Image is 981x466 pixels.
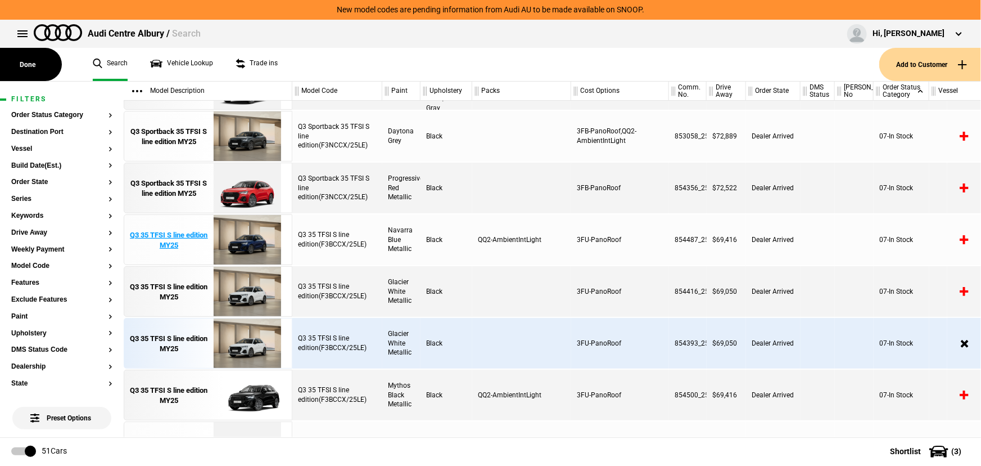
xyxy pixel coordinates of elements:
section: Series [11,195,112,212]
section: Order State [11,178,112,195]
div: Audi Centre Albury / [88,28,201,40]
a: Q3 35 TFSI S line edition MY25 [130,215,208,266]
a: Q3 35 TFSI S line edition MY25 [130,370,208,421]
div: Dealer Arrived [746,214,801,265]
section: Dealership [11,363,112,380]
span: Search [172,28,201,39]
div: $69,050 [707,266,746,317]
button: Drive Away [11,229,112,237]
div: Q3 Sportback 35 TFSI S line edition MY25 [130,127,208,147]
img: audi.png [34,24,82,41]
button: Order Status Category [11,111,112,119]
div: Black [421,370,472,420]
div: Glacier White Metallic [382,266,421,317]
a: Q3 35 TFSI S line edition MY25 [130,267,208,317]
div: 07-In Stock [874,318,929,369]
div: Dealer Arrived [746,163,801,213]
div: 3FU-PanoRoof [571,214,669,265]
div: Progressive Red Metallic [382,163,421,213]
section: Order Status Category [11,111,112,128]
a: Trade ins [236,48,278,81]
div: 854356_25 [669,163,707,213]
div: Upholstery [421,82,472,101]
div: 854393_25 [669,318,707,369]
h1: Filters [11,96,112,103]
div: 51 Cars [42,446,67,457]
a: Q3 35 TFSI S line edition MY25 [130,319,208,369]
button: Shortlist(3) [873,437,981,465]
div: Black [421,163,472,213]
div: Paint [382,82,420,101]
div: Q3 35 TFSI S line edition MY25 [130,386,208,406]
div: Dealer Arrived [746,111,801,162]
section: DMS Status Code [11,346,112,363]
div: 854487_25 [669,214,707,265]
div: Dealer Arrived [746,266,801,317]
div: QQ2-AmbientIntLight [472,214,571,265]
button: Vessel [11,145,112,153]
button: Build Date(Est.) [11,162,112,170]
div: DMS Status [801,82,834,101]
section: Vessel [11,145,112,162]
img: Audi_F3BCCX_25LE_FZ_0E0E_3FU_QQ2_3S2_V72_WN8_(Nadin:_3FU_3S2_C62_QQ2_V72_WN8)_ext.png [208,370,286,421]
div: Q3 35 TFSI S line edition(F3BCCX/25LE) [292,370,382,420]
section: Keywords [11,212,112,229]
div: 07-In Stock [874,370,929,420]
img: Audi_F3BCCX_25LE_FZ_2Y2Y_3FU_6FJ_3S2_V72_WN8_(Nadin:_3FU_3S2_6FJ_C62_V72_WN8)_ext.png [208,319,286,369]
div: 07-In Stock [874,163,929,213]
section: Build Date(Est.) [11,162,112,179]
div: 3FU-PanoRoof [571,266,669,317]
div: Q3 35 TFSI S line edition MY25 [130,282,208,302]
span: Preset Options [33,400,91,422]
div: Black [421,266,472,317]
div: 07-In Stock [874,266,929,317]
div: 3FB-PanoRoof [571,163,669,213]
div: Cost Options [571,82,668,101]
div: Mythos Black Metallic [382,370,421,420]
div: 3FU-PanoRoof [571,370,669,420]
section: Drive Away [11,229,112,246]
div: Q3 35 TFSI S line edition MY25 [130,334,208,354]
button: DMS Status Code [11,346,112,354]
section: Features [11,279,112,296]
span: ( 3 ) [951,447,961,455]
div: 854416_25 [669,266,707,317]
a: Search [93,48,128,81]
div: Q3 35 TFSI S line edition(F3BCCX/25LE) [292,214,382,265]
div: [PERSON_NAME] No [835,82,873,101]
div: Model Description [124,82,292,101]
button: Series [11,195,112,203]
button: Keywords [11,212,112,220]
div: 853058_25 [669,111,707,162]
button: State [11,380,112,388]
div: Black [421,111,472,162]
div: Q3 Sportback 35 TFSI S line edition(F3NCCX/25LE) [292,111,382,162]
span: Shortlist [890,447,921,455]
button: Features [11,279,112,287]
div: Glacier White Metallic [382,318,421,369]
button: Paint [11,313,112,321]
div: Order State [746,82,800,101]
div: Q3 Sportback 35 TFSI S line edition(F3NCCX/25LE) [292,163,382,213]
div: QQ2-AmbientIntLight [472,370,571,420]
div: 07-In Stock [874,214,929,265]
div: Dealer Arrived [746,370,801,420]
button: Destination Port [11,128,112,136]
button: Add to Customer [879,48,981,81]
section: Paint [11,313,112,330]
div: Q3 35 TFSI S line edition(F3BCCX/25LE) [292,318,382,369]
a: Q3 Sportback 35 TFSI S line edition MY25 [130,163,208,214]
button: Exclude Features [11,296,112,304]
section: Upholstery [11,330,112,347]
div: Hi, [PERSON_NAME] [872,28,944,39]
section: Exclude Features [11,296,112,313]
section: Model Code [11,262,112,279]
div: Dealer Arrived [746,318,801,369]
div: Comm. No. [669,82,706,101]
div: 854500_25 [669,370,707,420]
button: Order State [11,178,112,186]
div: Packs [472,82,571,101]
div: Black [421,214,472,265]
div: Q3 Sportback 35 TFSI S line edition MY25 [130,178,208,199]
div: Daytona Grey [382,111,421,162]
